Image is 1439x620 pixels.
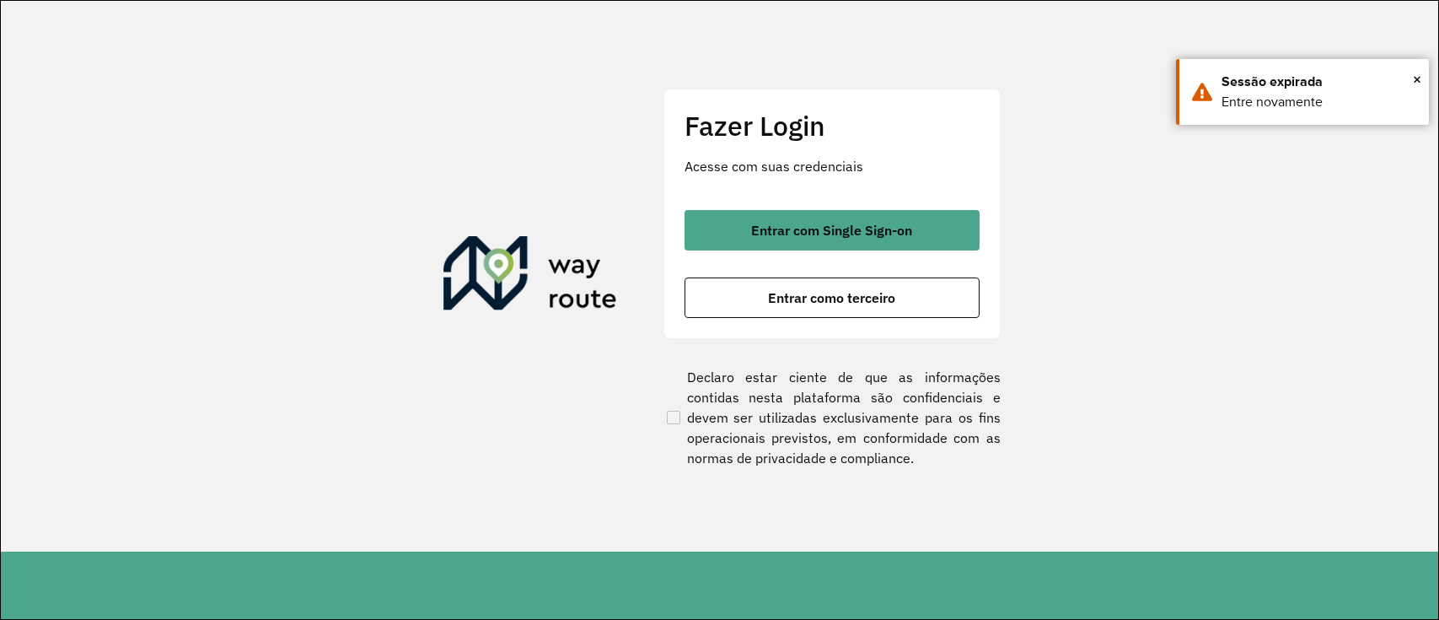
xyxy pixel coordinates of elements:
[685,110,980,142] h2: Fazer Login
[768,291,895,305] span: Entrar como terceiro
[1222,92,1416,112] div: Entre novamente
[1413,67,1421,92] button: Close
[443,236,617,317] img: Roteirizador AmbevTech
[685,210,980,251] button: button
[751,224,912,237] span: Entrar com Single Sign-on
[663,367,1001,468] label: Declaro estar ciente de que as informações contidas nesta plataforma são confidenciais e devem se...
[1222,72,1416,92] div: Sessão expirada
[1413,67,1421,92] span: ×
[685,278,980,318] button: button
[685,156,980,176] p: Acesse com suas credenciais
